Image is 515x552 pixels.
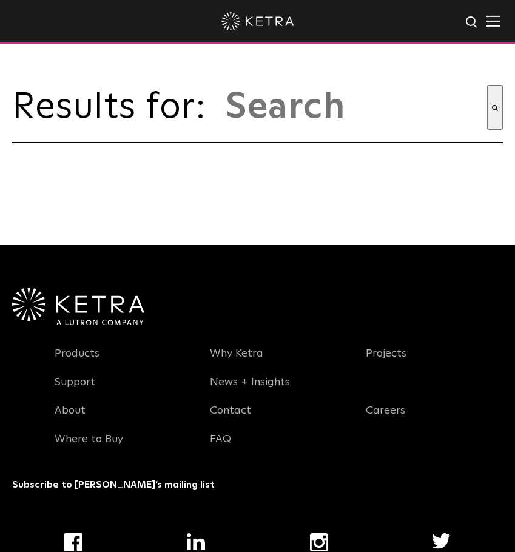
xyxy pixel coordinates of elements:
a: Contact [210,404,251,432]
img: twitter [432,533,451,549]
span: Results for: [12,89,218,126]
a: FAQ [210,433,231,460]
button: Search [487,85,503,130]
img: Hamburger%20Nav.svg [486,15,500,27]
img: ketra-logo-2019-white [221,12,294,30]
a: Products [55,347,99,375]
a: News + Insights [210,375,290,403]
img: search icon [465,15,480,30]
a: Support [55,375,95,403]
a: Projects [366,347,406,375]
div: Navigation Menu [55,346,503,403]
h3: Subscribe to [PERSON_NAME]’s mailing list [12,479,503,491]
a: Why Ketra [210,347,263,375]
img: facebook [64,533,82,551]
a: Where to Buy [55,433,123,460]
div: Navigation Menu [55,403,503,460]
img: instagram [310,533,328,551]
a: Careers [366,404,405,432]
img: linkedin [187,533,206,550]
input: This is a search field with an auto-suggest feature attached. [224,85,487,130]
img: Ketra-aLutronCo_White_RGB [12,288,144,325]
a: About [55,404,86,432]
